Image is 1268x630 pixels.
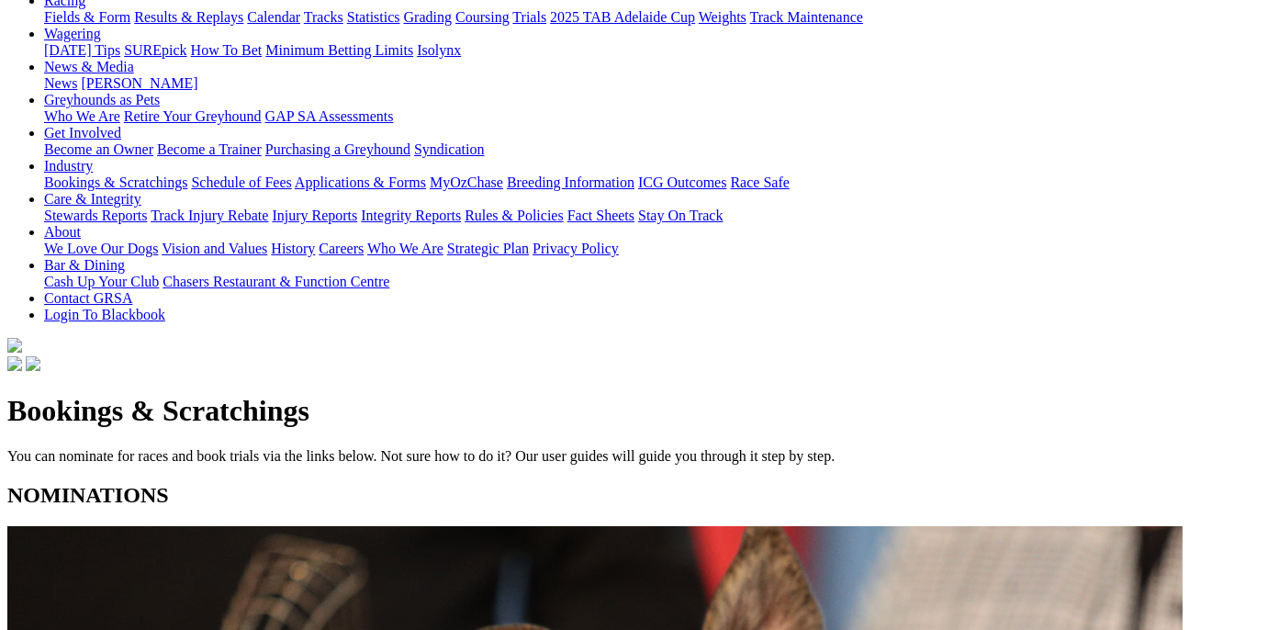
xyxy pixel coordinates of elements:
a: [DATE] Tips [44,42,120,58]
a: We Love Our Dogs [44,241,158,256]
img: logo-grsa-white.png [7,338,22,353]
a: Calendar [247,9,300,25]
a: ICG Outcomes [638,174,726,190]
a: Cash Up Your Club [44,274,159,289]
a: Care & Integrity [44,191,141,207]
a: Applications & Forms [295,174,426,190]
a: Purchasing a Greyhound [265,141,410,157]
a: Minimum Betting Limits [265,42,413,58]
div: Get Involved [44,141,1261,158]
a: Breeding Information [507,174,634,190]
a: How To Bet [191,42,263,58]
a: Who We Are [44,108,120,124]
a: Track Injury Rebate [151,208,268,223]
a: Trials [512,9,546,25]
a: Bar & Dining [44,257,125,273]
a: SUREpick [124,42,186,58]
a: Rules & Policies [465,208,564,223]
a: GAP SA Assessments [265,108,394,124]
a: Grading [404,9,452,25]
h1: Bookings & Scratchings [7,394,1261,428]
a: Stay On Track [638,208,723,223]
a: History [271,241,315,256]
div: Greyhounds as Pets [44,108,1261,125]
a: Weights [699,9,746,25]
div: Industry [44,174,1261,191]
a: Syndication [414,141,484,157]
a: Isolynx [417,42,461,58]
a: Contact GRSA [44,290,132,306]
div: News & Media [44,75,1261,92]
a: News [44,75,77,91]
div: Care & Integrity [44,208,1261,224]
a: Become an Owner [44,141,153,157]
a: News & Media [44,59,134,74]
a: Privacy Policy [533,241,619,256]
div: About [44,241,1261,257]
a: Coursing [455,9,510,25]
a: Fact Sheets [567,208,634,223]
img: facebook.svg [7,356,22,371]
div: Wagering [44,42,1261,59]
a: Results & Replays [134,9,243,25]
a: Login To Blackbook [44,307,165,322]
a: Bookings & Scratchings [44,174,187,190]
a: Chasers Restaurant & Function Centre [163,274,389,289]
a: Careers [319,241,364,256]
a: Injury Reports [272,208,357,223]
div: Racing [44,9,1261,26]
a: Get Involved [44,125,121,141]
a: Who We Are [367,241,443,256]
a: Schedule of Fees [191,174,291,190]
a: About [44,224,81,240]
a: Stewards Reports [44,208,147,223]
a: Wagering [44,26,101,41]
a: Retire Your Greyhound [124,108,262,124]
a: Fields & Form [44,9,130,25]
a: Become a Trainer [157,141,262,157]
a: Race Safe [730,174,789,190]
h2: NOMINATIONS [7,483,1261,508]
a: MyOzChase [430,174,503,190]
a: [PERSON_NAME] [81,75,197,91]
a: 2025 TAB Adelaide Cup [550,9,695,25]
a: Tracks [304,9,343,25]
a: Industry [44,158,93,174]
p: You can nominate for races and book trials via the links below. Not sure how to do it? Our user g... [7,448,1261,465]
a: Greyhounds as Pets [44,92,160,107]
a: Strategic Plan [447,241,529,256]
div: Bar & Dining [44,274,1261,290]
a: Statistics [347,9,400,25]
a: Vision and Values [162,241,267,256]
a: Track Maintenance [750,9,863,25]
a: Integrity Reports [361,208,461,223]
img: twitter.svg [26,356,40,371]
